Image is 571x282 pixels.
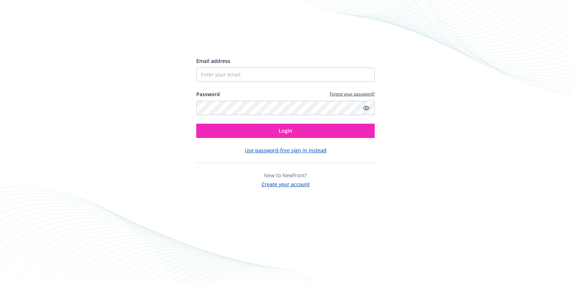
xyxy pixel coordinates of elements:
[245,147,327,154] button: Use password-free sign in instead
[362,104,370,112] a: Show password
[330,91,375,97] a: Forgot your password?
[196,58,230,64] span: Email address
[196,101,375,115] input: Enter your password
[264,172,307,179] span: New to Newfront?
[279,127,292,134] span: Login
[262,179,310,188] button: Create your account
[196,31,264,44] img: Newfront logo
[196,90,220,98] label: Password
[196,124,375,138] button: Login
[196,68,375,82] input: Enter your email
